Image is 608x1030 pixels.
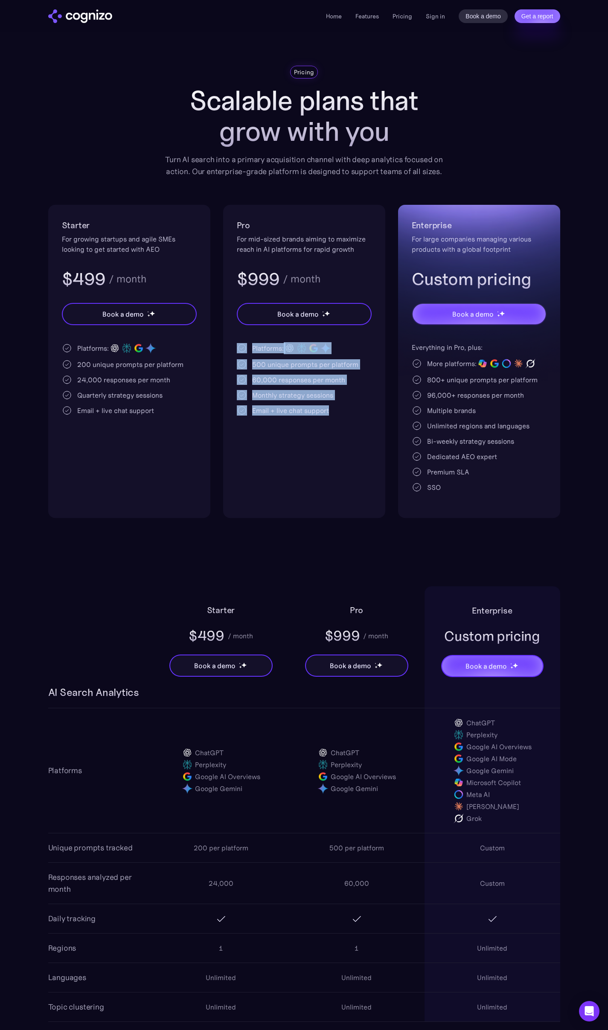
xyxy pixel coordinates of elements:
[277,309,318,319] div: Book a demo
[62,234,197,254] div: For growing startups and agile SMEs looking to get started with AEO
[427,421,529,431] div: Unlimited regions and languages
[510,666,513,669] img: star
[77,390,163,400] div: Quarterly strategy sessions
[412,268,547,290] h3: Custom pricing
[515,9,560,23] a: Get a report
[62,303,197,325] a: Book a demostarstarstar
[48,1001,104,1013] div: Topic clustering
[427,405,476,416] div: Multiple brands
[77,405,154,416] div: Email + live chat support
[195,759,226,770] div: Perplexity
[427,482,441,492] div: SSO
[207,603,235,617] h2: Starter
[427,467,469,477] div: Premium SLA
[326,12,342,20] a: Home
[377,662,382,668] img: star
[465,661,506,671] div: Book a demo
[237,268,280,290] h3: $999
[444,627,540,646] div: Custom pricing
[239,666,242,669] img: star
[466,742,532,752] div: Google AI Overviews
[363,631,388,641] div: / month
[149,311,155,316] img: star
[466,813,482,823] div: Grok
[393,12,412,20] a: Pricing
[477,972,507,983] div: Unlimited
[441,655,544,677] a: Book a demostarstarstar
[159,85,449,147] h1: Scalable plans that grow with you
[466,754,517,764] div: Google AI Mode
[322,311,323,312] img: star
[355,12,379,20] a: Features
[219,943,223,953] div: 1
[466,777,521,788] div: Microsoft Copilot
[195,771,260,782] div: Google AI Overviews
[305,655,408,677] a: Book a demostarstarstar
[195,748,224,758] div: ChatGPT
[48,765,82,777] div: Platforms
[412,342,547,352] div: Everything in Pro, plus:
[252,359,358,370] div: 500 unique prompts per platform
[331,771,396,782] div: Google AI Overviews
[375,666,378,669] img: star
[228,631,253,641] div: / month
[452,309,493,319] div: Book a demo
[427,390,524,400] div: 96,000+ responses per month
[412,234,547,254] div: For large companies managing various products with a global footprint
[350,603,363,617] h2: Pro
[195,783,242,794] div: Google Gemini
[427,451,497,462] div: Dedicated AEO expert
[427,358,477,369] div: More platforms:
[252,390,333,400] div: Monthly strategy sessions
[48,972,86,983] div: Languages
[331,783,378,794] div: Google Gemini
[48,9,112,23] a: home
[497,314,500,317] img: star
[48,942,76,954] div: Regions
[355,943,358,953] div: 1
[147,314,150,317] img: star
[252,343,284,353] div: Platforms:
[169,655,273,677] a: Book a demostarstarstar
[237,234,372,254] div: For mid-sized brands aiming to maximize reach in AI platforms for rapid growth
[412,303,547,325] a: Book a demostarstarstar
[102,309,143,319] div: Book a demo
[283,274,320,284] div: / month
[239,663,240,664] img: star
[510,663,512,664] img: star
[294,68,314,76] div: Pricing
[241,662,247,668] img: star
[477,943,507,953] div: Unlimited
[499,311,505,316] img: star
[341,972,372,983] div: Unlimited
[62,268,106,290] h3: $499
[497,311,498,312] img: star
[252,405,329,416] div: Email + live chat support
[412,218,547,232] h2: Enterprise
[466,789,490,800] div: Meta AI
[77,375,170,385] div: 24,000 responses per month
[252,375,345,385] div: 60,000 responses per month
[466,730,497,740] div: Perplexity
[477,1002,507,1012] div: Unlimited
[206,972,236,983] div: Unlimited
[325,626,360,645] div: $999
[48,913,96,925] div: Daily tracking
[512,663,518,668] img: star
[472,604,512,617] h2: Enterprise
[341,1002,372,1012] div: Unlimited
[459,9,508,23] a: Book a demo
[62,218,197,232] h2: Starter
[466,765,514,776] div: Google Gemini
[344,878,369,888] div: 60,000
[427,436,514,446] div: Bi-weekly strategy sessions
[329,843,384,853] div: 500 per platform
[109,274,146,284] div: / month
[194,843,248,853] div: 200 per platform
[48,871,153,895] div: Responses analyzed per month
[159,154,449,177] div: Turn AI search into a primary acquisition channel with deep analytics focused on action. Our ente...
[480,843,505,853] div: Custom
[147,311,148,312] img: star
[209,878,233,888] div: 24,000
[48,842,133,854] div: Unique prompts tracked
